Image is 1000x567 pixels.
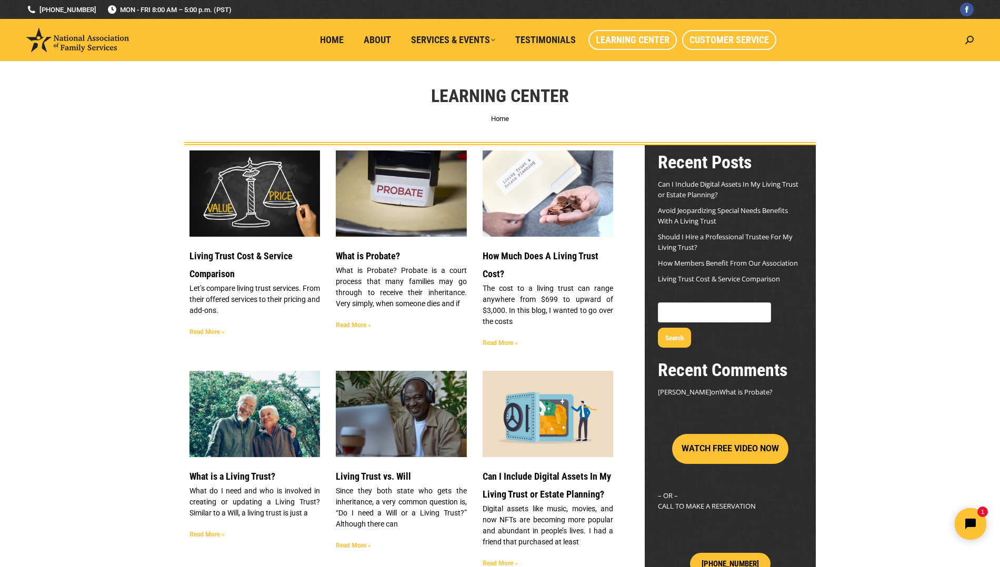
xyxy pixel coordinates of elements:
[356,30,398,50] a: About
[658,328,691,348] button: Search
[189,485,320,519] p: What do I need and who is involved in creating or updating a Living Trust? Similar to a Will, a l...
[658,387,803,397] footer: on
[719,387,773,397] a: What is Probate?
[483,150,613,237] a: Living Trust Cost
[682,30,776,50] a: Customer Service
[491,115,509,123] a: Home
[411,34,495,46] span: Services & Events
[960,3,974,16] a: Facebook page opens in new window
[189,531,225,538] a: Read more about What is a Living Trust?
[672,434,788,464] button: WATCH FREE VIDEO NOW
[189,471,275,482] a: What is a Living Trust?
[320,34,344,46] span: Home
[658,206,788,226] a: Avoid Jeopardizing Special Needs Benefits With A Living Trust
[336,485,466,530] p: Since they both state who gets the inheritance, a very common question is, “Do I need a Will or a...
[431,84,569,107] h1: Learning Center
[335,150,467,238] img: What is Probate?
[336,371,466,457] a: LIVING TRUST VS. WILL
[189,250,293,279] a: Living Trust Cost & Service Comparison
[336,150,466,237] a: What is Probate?
[26,5,96,15] a: [PHONE_NUMBER]
[189,371,320,457] a: Header Image Happy Family. WHAT IS A LIVING TRUST?
[814,499,995,549] iframe: Tidio Chat
[658,258,798,268] a: How Members Benefit From Our Association
[483,471,611,500] a: Can I Include Digital Assets In My Living Trust or Estate Planning?
[189,150,320,237] a: Living Trust Service and Price Comparison Blog Image
[658,274,780,283] a: Living Trust Cost & Service Comparison
[336,471,411,482] a: Living Trust vs. Will
[189,283,320,316] p: Let’s compare living trust services. From their offered services to their pricing and add-ons.
[483,250,598,279] a: How Much Does A Living Trust Cost?
[189,328,225,336] a: Read more about Living Trust Cost & Service Comparison
[336,542,371,549] a: Read more about Living Trust vs. Will
[189,370,321,458] img: Header Image Happy Family. WHAT IS A LIVING TRUST?
[483,339,518,347] a: Read more about How Much Does A Living Trust Cost?
[658,179,798,199] a: Can I Include Digital Assets In My Living Trust or Estate Planning?
[483,560,518,567] a: Read more about Can I Include Digital Assets In My Living Trust or Estate Planning?
[189,150,321,237] img: Living Trust Service and Price Comparison Blog Image
[107,5,232,15] span: MON - FRI 8:00 AM – 5:00 p.m. (PST)
[658,490,803,511] p: – OR – CALL TO MAKE A RESERVATION
[335,370,467,458] img: LIVING TRUST VS. WILL
[658,387,711,397] span: [PERSON_NAME]
[588,30,677,50] a: Learning Center
[658,150,803,174] h2: Recent Posts
[364,34,391,46] span: About
[596,34,669,46] span: Learning Center
[515,34,576,46] span: Testimonials
[482,144,614,244] img: Living Trust Cost
[336,265,466,309] p: What is Probate? Probate is a court process that many families may go through to receive their in...
[313,30,351,50] a: Home
[336,321,371,329] a: Read more about What is Probate?
[482,370,614,458] img: Secure Your DIgital Assets
[483,283,613,327] p: The cost to a living trust can range anywhere from $699 to upward of $3,000. In this blog, I want...
[483,371,613,457] a: Secure Your DIgital Assets
[672,444,788,453] a: WATCH FREE VIDEO NOW
[508,30,583,50] a: Testimonials
[689,34,769,46] span: Customer Service
[658,232,793,252] a: Should I Hire a Professional Trustee For My Living Trust?
[336,250,400,261] a: What is Probate?
[483,503,613,548] p: Digital assets like music, movies, and now NFTs are becoming more popular and abundant in people’...
[26,28,129,52] img: National Association of Family Services
[658,358,803,381] h2: Recent Comments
